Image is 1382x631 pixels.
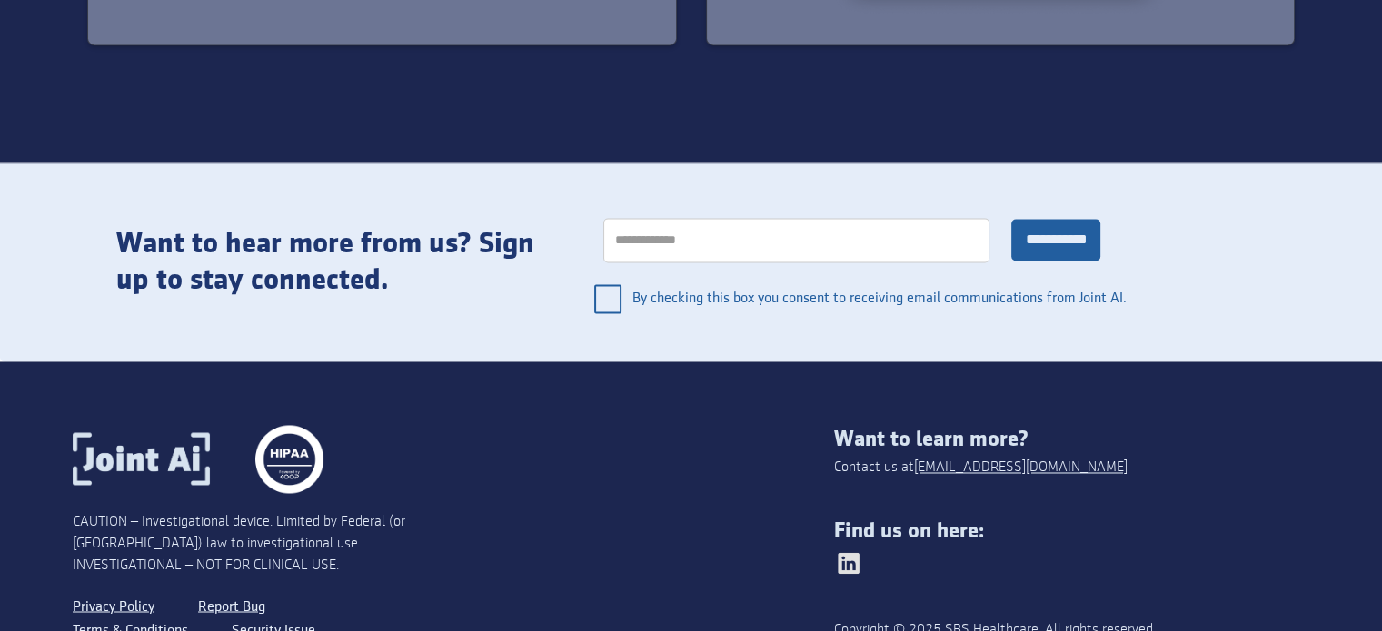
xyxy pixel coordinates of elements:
div: Contact us at [834,457,1128,478]
a: Report Bug [198,595,265,618]
div: Want to learn more? [834,427,1309,452]
a: Privacy Policy [73,595,154,618]
div: CAUTION – Investigational device. Limited by Federal (or [GEOGRAPHIC_DATA]) law to investigationa... [73,511,453,577]
form: general interest [576,200,1128,325]
a: [EMAIL_ADDRESS][DOMAIN_NAME] [914,457,1128,478]
div: Find us on here: [834,518,1309,544]
span: By checking this box you consent to receiving email communications from Joint AI. [632,277,1128,320]
div: Want to hear more from us? Sign up to stay connected. [116,226,540,299]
